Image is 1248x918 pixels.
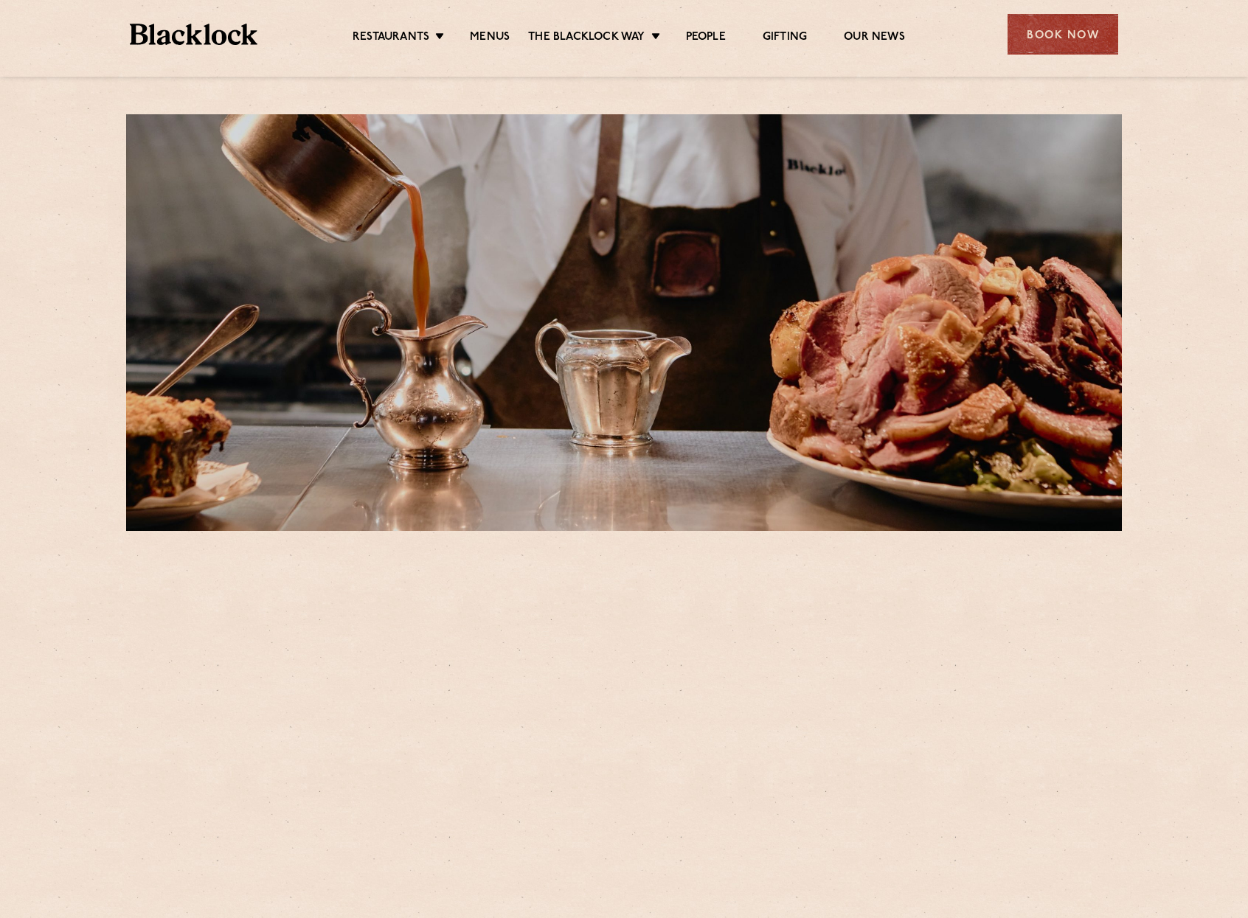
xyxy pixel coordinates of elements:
[528,30,645,46] a: The Blacklock Way
[130,24,257,45] img: BL_Textured_Logo-footer-cropped.svg
[686,30,726,46] a: People
[1008,14,1118,55] div: Book Now
[763,30,807,46] a: Gifting
[844,30,905,46] a: Our News
[353,30,429,46] a: Restaurants
[470,30,510,46] a: Menus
